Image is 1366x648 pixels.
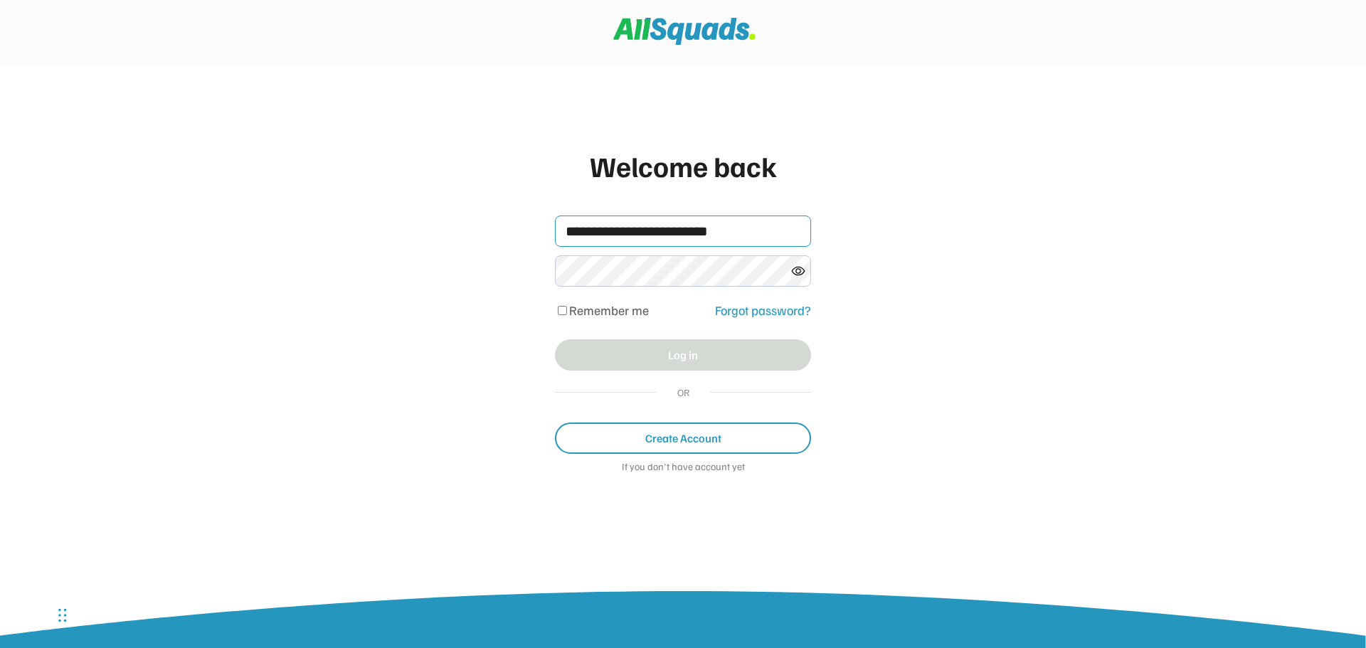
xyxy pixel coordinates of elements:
[555,461,811,475] div: If you don't have account yet
[569,302,649,318] label: Remember me
[671,385,696,400] div: OR
[555,144,811,187] div: Welcome back
[555,339,811,371] button: Log in
[555,423,811,454] button: Create Account
[613,18,756,45] img: Squad%20Logo.svg
[715,301,811,320] div: Forgot password?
